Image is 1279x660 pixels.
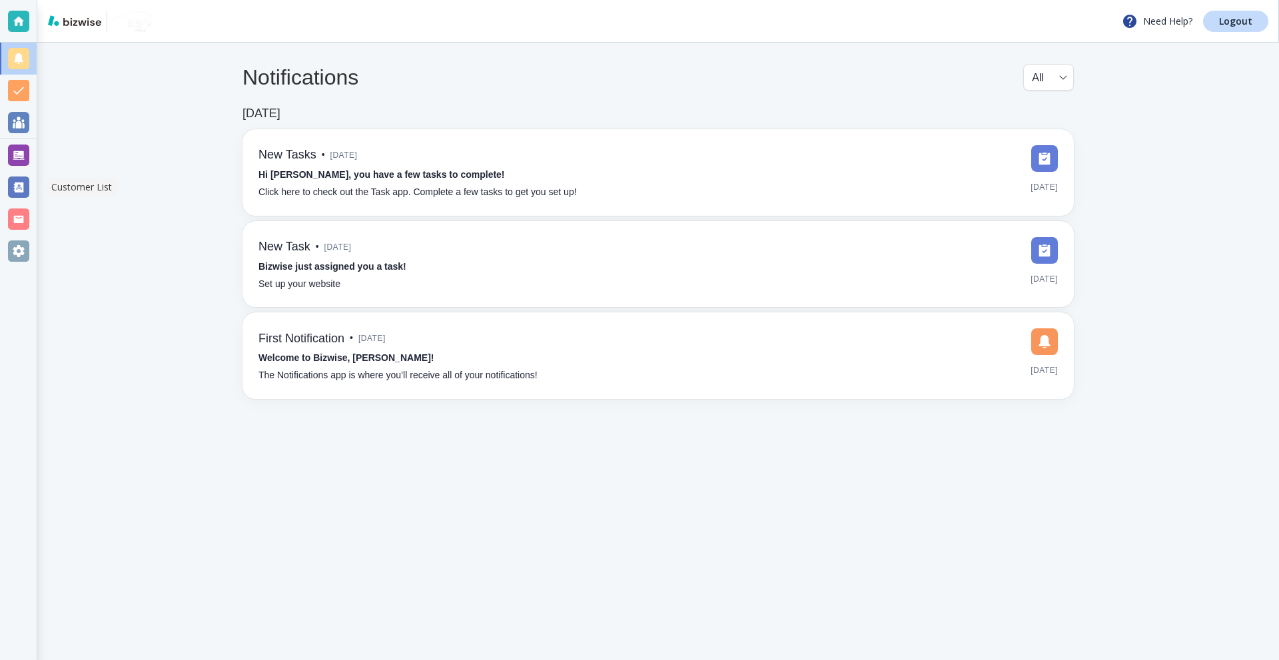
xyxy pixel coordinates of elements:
[258,332,344,346] h6: First Notification
[322,148,325,163] p: •
[258,368,538,383] p: The Notifications app is where you’ll receive all of your notifications!
[1031,237,1058,264] img: DashboardSidebarTasks.svg
[1031,360,1058,380] span: [DATE]
[242,65,358,90] h4: Notifications
[258,240,310,254] h6: New Task
[358,328,386,348] span: [DATE]
[1031,145,1058,172] img: DashboardSidebarTasks.svg
[258,169,505,180] strong: Hi [PERSON_NAME], you have a few tasks to complete!
[1122,13,1192,29] p: Need Help?
[1203,11,1268,32] a: Logout
[242,129,1074,216] a: New Tasks•[DATE]Hi [PERSON_NAME], you have a few tasks to complete!Click here to check out the Ta...
[324,237,352,257] span: [DATE]
[1219,17,1252,26] p: Logout
[242,312,1074,399] a: First Notification•[DATE]Welcome to Bizwise, [PERSON_NAME]!The Notifications app is where you’ll ...
[51,180,112,194] p: Customer List
[1031,269,1058,289] span: [DATE]
[1031,328,1058,355] img: DashboardSidebarNotification.svg
[242,221,1074,308] a: New Task•[DATE]Bizwise just assigned you a task!Set up your website[DATE]
[330,145,358,165] span: [DATE]
[258,352,434,363] strong: Welcome to Bizwise, [PERSON_NAME]!
[113,11,159,32] img: NU Image Detail
[258,185,577,200] p: Click here to check out the Task app. Complete a few tasks to get you set up!
[350,331,353,346] p: •
[316,240,319,254] p: •
[48,15,101,26] img: bizwise
[1032,65,1065,90] div: All
[258,261,406,272] strong: Bizwise just assigned you a task!
[242,107,280,121] h6: [DATE]
[1031,177,1058,197] span: [DATE]
[258,277,340,292] p: Set up your website
[258,148,316,163] h6: New Tasks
